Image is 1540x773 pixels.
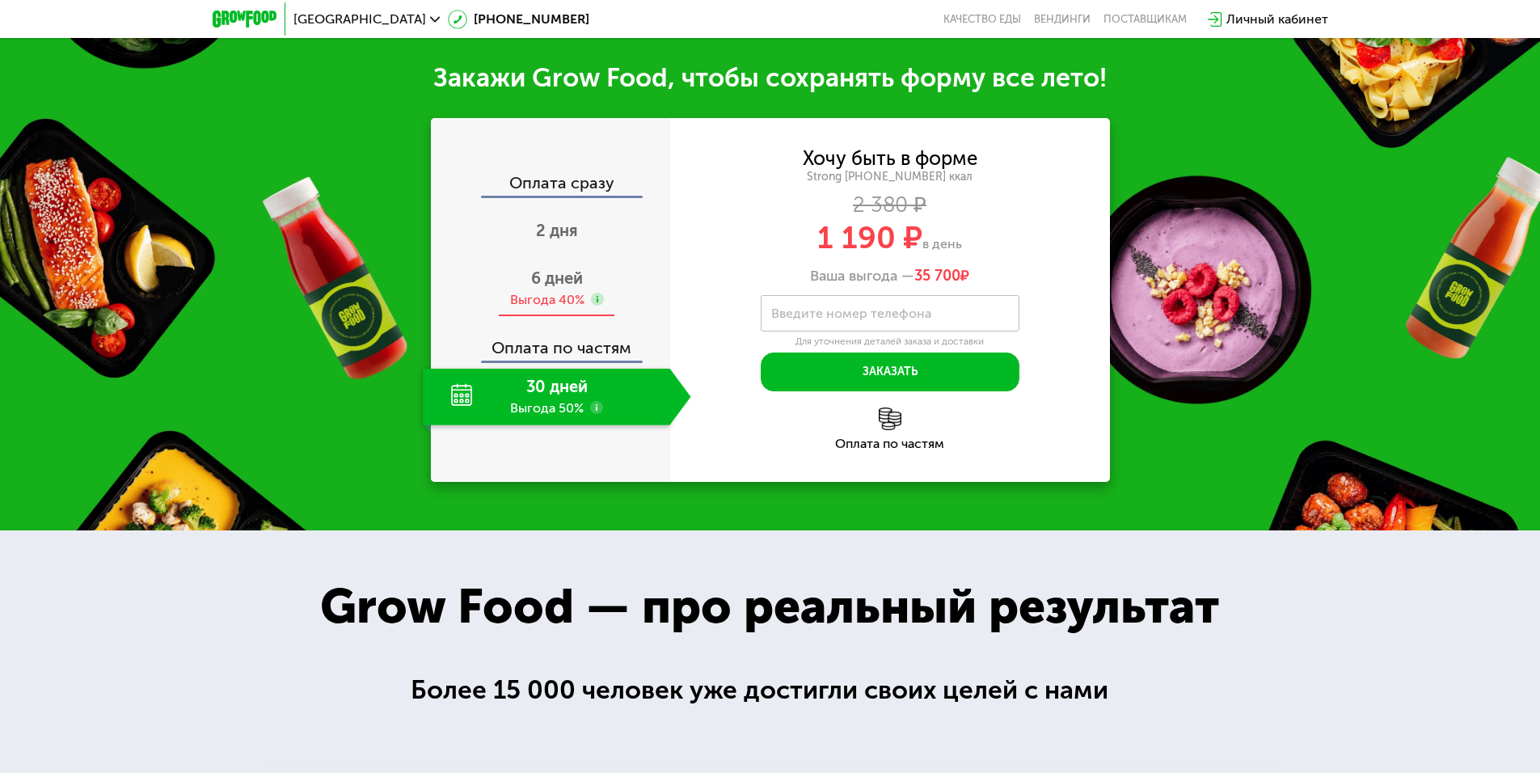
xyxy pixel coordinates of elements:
a: [PHONE_NUMBER] [448,10,589,29]
img: l6xcnZfty9opOoJh.png [879,408,901,430]
div: Личный кабинет [1226,10,1328,29]
label: Введите номер телефона [771,309,931,318]
div: 2 380 ₽ [670,196,1110,214]
div: Оплата по частям [432,323,670,361]
div: Strong [PHONE_NUMBER] ккал [670,170,1110,184]
button: Заказать [761,353,1019,391]
div: Хочу быть в форме [803,150,977,167]
span: в день [922,236,962,251]
div: Для уточнения деталей заказа и доставки [761,336,1019,348]
span: 2 дня [536,221,578,240]
div: Ваша выгода — [670,268,1110,285]
a: Качество еды [943,13,1021,26]
div: Оплата по частям [670,437,1110,450]
span: 35 700 [914,267,960,285]
a: Вендинги [1034,13,1091,26]
span: 1 190 ₽ [817,219,922,256]
div: поставщикам [1103,13,1187,26]
div: Оплата сразу [432,175,670,196]
div: Выгода 40% [510,291,584,309]
span: [GEOGRAPHIC_DATA] [293,13,426,26]
div: Grow Food — про реальный результат [285,570,1255,643]
span: 6 дней [531,268,583,288]
span: ₽ [914,268,969,285]
div: Более 15 000 человек уже достигли своих целей с нами [411,670,1129,710]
